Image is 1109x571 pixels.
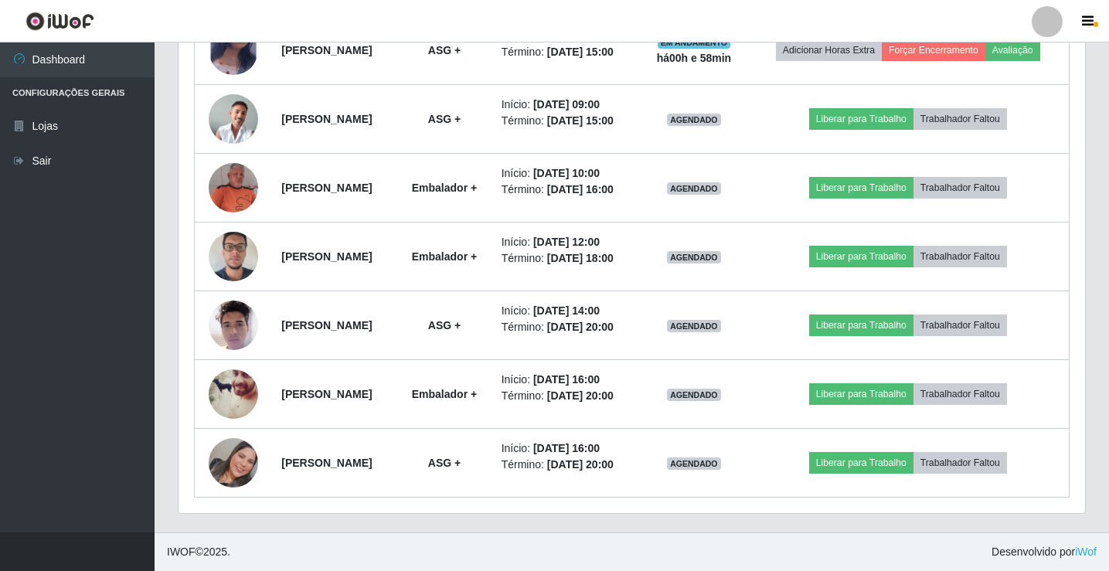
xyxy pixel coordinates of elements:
[502,44,632,60] li: Término:
[209,10,258,90] img: 1748046228717.jpeg
[533,304,600,317] time: [DATE] 14:00
[985,39,1040,61] button: Avaliação
[502,372,632,388] li: Início:
[913,246,1007,267] button: Trabalhador Faltou
[882,39,985,61] button: Forçar Encerramento
[547,389,614,402] time: [DATE] 20:00
[658,36,731,49] span: EM ANDAMENTO
[533,167,600,179] time: [DATE] 10:00
[913,108,1007,130] button: Trabalhador Faltou
[502,319,632,335] li: Término:
[281,113,372,125] strong: [PERSON_NAME]
[547,183,614,195] time: [DATE] 16:00
[281,44,372,56] strong: [PERSON_NAME]
[809,246,913,267] button: Liberar para Trabalho
[502,440,632,457] li: Início:
[547,114,614,127] time: [DATE] 15:00
[209,438,258,488] img: 1756897585556.jpeg
[913,177,1007,199] button: Trabalhador Faltou
[167,546,196,558] span: IWOF
[913,314,1007,336] button: Trabalhador Faltou
[809,452,913,474] button: Liberar para Trabalho
[502,250,632,267] li: Término:
[26,12,94,31] img: CoreUI Logo
[281,388,372,400] strong: [PERSON_NAME]
[533,236,600,248] time: [DATE] 12:00
[667,389,721,401] span: AGENDADO
[167,544,230,560] span: © 2025 .
[412,388,477,400] strong: Embalador +
[1075,546,1097,558] a: iWof
[281,457,372,469] strong: [PERSON_NAME]
[428,319,461,331] strong: ASG +
[428,44,461,56] strong: ASG +
[502,388,632,404] li: Término:
[281,182,372,194] strong: [PERSON_NAME]
[533,373,600,386] time: [DATE] 16:00
[412,250,477,263] strong: Embalador +
[547,252,614,264] time: [DATE] 18:00
[502,113,632,129] li: Término:
[547,321,614,333] time: [DATE] 20:00
[809,108,913,130] button: Liberar para Trabalho
[913,383,1007,405] button: Trabalhador Faltou
[547,458,614,471] time: [DATE] 20:00
[809,314,913,336] button: Liberar para Trabalho
[209,292,258,358] img: 1725546046209.jpeg
[209,223,258,289] img: 1740418670523.jpeg
[809,177,913,199] button: Liberar para Trabalho
[992,544,1097,560] span: Desenvolvido por
[533,98,600,110] time: [DATE] 09:00
[533,442,600,454] time: [DATE] 16:00
[428,457,461,469] strong: ASG +
[913,452,1007,474] button: Trabalhador Faltou
[667,114,721,126] span: AGENDADO
[412,182,477,194] strong: Embalador +
[502,182,632,198] li: Término:
[209,94,258,144] img: 1698100436346.jpeg
[667,182,721,195] span: AGENDADO
[502,303,632,319] li: Início:
[667,251,721,263] span: AGENDADO
[547,46,614,58] time: [DATE] 15:00
[667,457,721,470] span: AGENDADO
[428,113,461,125] strong: ASG +
[209,163,258,212] img: 1695142713031.jpeg
[657,52,732,64] strong: há 00 h e 58 min
[281,319,372,331] strong: [PERSON_NAME]
[502,457,632,473] li: Término:
[281,250,372,263] strong: [PERSON_NAME]
[502,97,632,113] li: Início:
[502,165,632,182] li: Início:
[776,39,882,61] button: Adicionar Horas Extra
[809,383,913,405] button: Liberar para Trabalho
[209,363,258,425] img: 1680531528548.jpeg
[667,320,721,332] span: AGENDADO
[502,234,632,250] li: Início:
